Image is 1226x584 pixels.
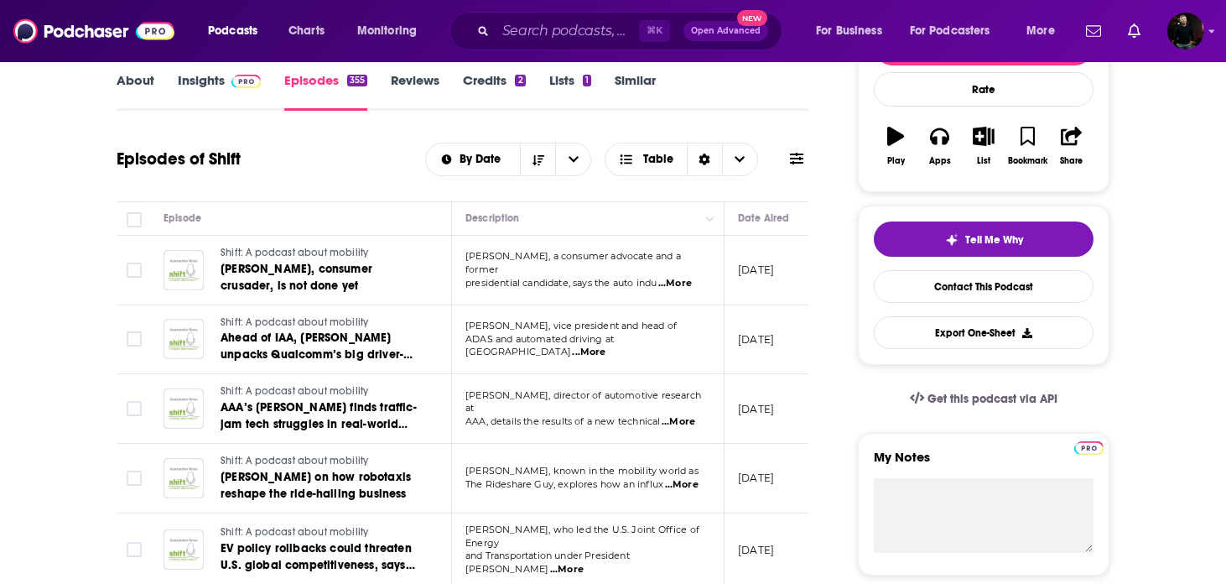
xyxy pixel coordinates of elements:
[899,18,1015,44] button: open menu
[738,471,774,485] p: [DATE]
[127,542,142,557] span: Toggle select row
[658,277,692,290] span: ...More
[221,455,368,467] span: Shift: A podcast about mobility
[965,233,1023,247] span: Tell Me Why
[221,540,422,574] a: EV policy rollbacks could threaten U.S. global competitiveness, says [PERSON_NAME]-era charging l...
[962,116,1005,176] button: List
[945,233,958,247] img: tell me why sparkle
[221,399,422,433] a: AAA’s [PERSON_NAME] finds traffic-jam tech struggles in real-world congestion
[231,75,261,88] img: Podchaser Pro
[221,261,422,295] a: [PERSON_NAME], consumer crusader, is not done yet
[639,20,670,42] span: ⌘ K
[465,550,630,575] span: and Transportation under President [PERSON_NAME]
[221,400,417,448] span: AAA’s [PERSON_NAME] finds traffic-jam tech struggles in real-world congestion
[549,72,591,111] a: Lists1
[465,333,614,358] span: ADAS and automated driving at [GEOGRAPHIC_DATA]
[117,149,241,169] h1: Episodes of Shift
[465,478,663,490] span: The Rideshare Guy, explores how an influx
[665,478,699,492] span: ...More
[583,75,591,86] div: 1
[465,12,798,50] div: Search podcasts, credits, & more...
[550,563,584,576] span: ...More
[737,10,767,26] span: New
[917,116,961,176] button: Apps
[738,332,774,347] p: [DATE]
[425,143,592,176] h2: Choose List sort
[221,331,413,378] span: Ahead of IAA, [PERSON_NAME] unpacks Qualcomm’s big driver-assistance ambitions
[465,415,660,427] span: AAA, details the results of a new technical
[605,143,758,176] button: Choose View
[874,270,1094,303] a: Contact This Podcast
[1167,13,1204,50] button: Show profile menu
[221,246,422,261] a: Shift: A podcast about mobility
[738,543,774,557] p: [DATE]
[1060,156,1083,166] div: Share
[221,470,411,501] span: [PERSON_NAME] on how robotaxis reshape the ride-hailing business
[887,156,905,166] div: Play
[117,72,154,111] a: About
[347,75,367,86] div: 355
[683,21,768,41] button: Open AdvancedNew
[278,18,335,44] a: Charts
[196,18,279,44] button: open menu
[496,18,639,44] input: Search podcasts, credits, & more...
[1005,116,1049,176] button: Bookmark
[127,263,142,278] span: Toggle select row
[221,469,422,503] a: [PERSON_NAME] on how robotaxis reshape the ride-hailing business
[643,154,673,165] span: Table
[221,316,368,328] span: Shift: A podcast about mobility
[284,72,367,111] a: Episodes355
[221,330,422,363] a: Ahead of IAA, [PERSON_NAME] unpacks Qualcomm’s big driver-assistance ambitions
[977,156,990,166] div: List
[465,465,699,477] span: [PERSON_NAME], known in the mobility world as
[127,471,142,486] span: Toggle select row
[1167,13,1204,50] img: User Profile
[662,415,695,429] span: ...More
[221,262,372,293] span: [PERSON_NAME], consumer crusader, is not done yet
[127,331,142,347] span: Toggle select row
[288,19,325,43] span: Charts
[13,15,174,47] img: Podchaser - Follow, Share and Rate Podcasts
[910,19,990,43] span: For Podcasters
[515,75,525,86] div: 2
[221,454,422,469] a: Shift: A podcast about mobility
[691,27,761,35] span: Open Advanced
[357,19,417,43] span: Monitoring
[1008,156,1047,166] div: Bookmark
[465,277,657,289] span: presidential candidate, says the auto indu
[221,247,368,258] span: Shift: A podcast about mobility
[1015,18,1076,44] button: open menu
[874,316,1094,349] button: Export One-Sheet
[465,389,701,415] span: [PERSON_NAME], director of automotive research at
[700,209,720,229] button: Column Actions
[345,18,439,44] button: open menu
[738,208,789,228] div: Date Aired
[1026,19,1055,43] span: More
[460,154,507,165] span: By Date
[804,18,903,44] button: open menu
[874,72,1094,107] div: Rate
[465,208,519,228] div: Description
[615,72,656,111] a: Similar
[1079,17,1108,45] a: Show notifications dropdown
[465,524,699,549] span: [PERSON_NAME], who led the U.S. Joint Office of Energy
[391,72,439,111] a: Reviews
[929,156,951,166] div: Apps
[221,315,422,331] a: Shift: A podcast about mobility
[896,378,1071,420] a: Get this podcast via API
[520,143,555,175] button: Sort Direction
[874,222,1094,257] button: tell me why sparkleTell Me Why
[927,392,1057,406] span: Get this podcast via API
[463,72,525,111] a: Credits2
[221,385,368,397] span: Shift: A podcast about mobility
[1121,17,1147,45] a: Show notifications dropdown
[208,19,257,43] span: Podcasts
[816,19,882,43] span: For Business
[221,384,422,399] a: Shift: A podcast about mobility
[687,143,722,175] div: Sort Direction
[465,320,677,331] span: [PERSON_NAME], vice president and head of
[1074,441,1104,455] img: Podchaser Pro
[738,402,774,416] p: [DATE]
